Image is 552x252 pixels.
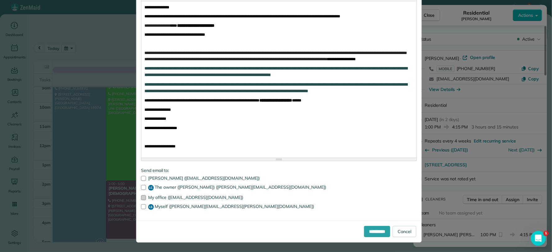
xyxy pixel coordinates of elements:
span: LC [148,185,154,191]
label: [PERSON_NAME] ([EMAIL_ADDRESS][DOMAIN_NAME]) [141,176,417,180]
a: Cancel [393,226,416,237]
label: Myself ([PERSON_NAME][EMAIL_ADDRESS][PERSON_NAME][DOMAIN_NAME]) [141,204,417,210]
div: Resize [141,158,417,161]
label: My office ([EMAIL_ADDRESS][DOMAIN_NAME]) [141,195,417,200]
label: The owner ([PERSON_NAME]) ([PERSON_NAME][EMAIL_ADDRESS][DOMAIN_NAME]) [141,185,417,191]
iframe: Intercom live chat [531,231,546,246]
span: 1 [544,231,549,236]
span: LS [148,204,154,210]
label: Send email to: [141,167,417,173]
